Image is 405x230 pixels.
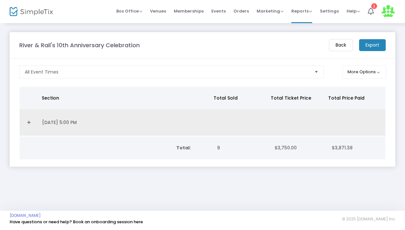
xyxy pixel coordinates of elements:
span: $3,750.00 [275,145,297,151]
div: Data table [20,87,385,136]
span: Total Price Paid [328,95,365,101]
span: Events [211,3,226,19]
a: [DOMAIN_NAME] [10,213,41,218]
span: Orders [233,3,249,19]
span: Memberships [174,3,204,19]
th: Total Sold [210,87,267,109]
m-button: Export [359,39,386,51]
th: Section [38,87,210,109]
div: Data table [20,137,385,159]
span: © 2025 [DOMAIN_NAME] Inc. [342,217,395,222]
m-panel-title: River & Rail's 10th Anniversary Celebration [19,41,140,49]
m-button: Back [329,39,353,51]
span: Reports [291,8,312,14]
span: 9 [217,145,220,151]
button: Select [312,66,321,78]
span: All Event Times [25,69,58,75]
span: Total Ticket Price [271,95,311,101]
b: Total: [176,145,191,151]
span: Help [347,8,360,14]
a: Have questions or need help? Book an onboarding session here [10,219,143,225]
td: [DATE] 5:00 PM [38,109,212,136]
span: Box Office [116,8,142,14]
span: Venues [150,3,166,19]
span: Settings [320,3,339,19]
a: Expand Details [23,117,34,128]
button: More Options [342,66,386,79]
div: 1 [371,3,377,9]
span: $3,871.38 [332,145,353,151]
span: Marketing [257,8,284,14]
